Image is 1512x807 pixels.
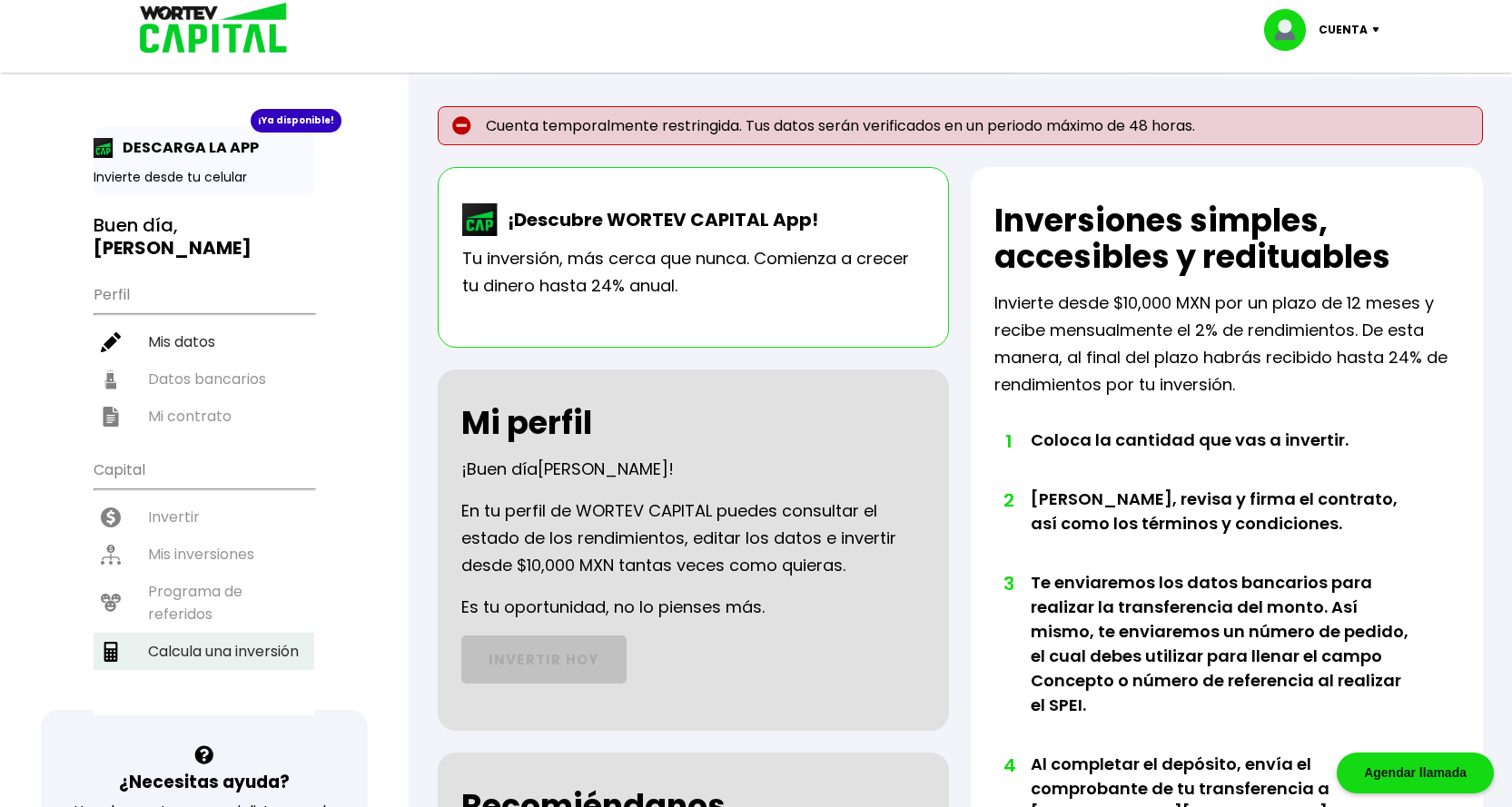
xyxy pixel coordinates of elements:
[1003,487,1013,514] span: 2
[101,332,121,352] img: editar-icon.952d3147.svg
[251,109,341,133] div: ¡Ya disponible!
[1319,16,1368,44] p: Cuenta
[94,168,314,187] p: Invierte desde tu celular
[462,245,925,300] p: Tu inversión, más cerca que nunca. Comienza a crecer tu dinero hasta 24% anual.
[538,458,668,480] span: [PERSON_NAME]
[452,116,471,135] img: error-circle.027baa21.svg
[1003,570,1013,597] span: 3
[461,456,674,483] p: ¡Buen día !
[94,449,314,715] ul: Capital
[461,405,592,441] h2: Mi perfil
[101,642,121,662] img: calculadora-icon.17d418c4.svg
[94,274,314,435] ul: Perfil
[499,206,818,233] p: ¡Descubre WORTEV CAPITAL App!
[462,203,499,236] img: wortev-capital-app-icon
[119,769,290,795] h3: ¿Necesitas ayuda?
[94,214,314,260] h3: Buen día,
[1337,753,1494,793] div: Agendar llamada
[94,235,252,261] b: [PERSON_NAME]
[1031,487,1413,570] li: [PERSON_NAME], revisa y firma el contrato, así como los términos y condiciones.
[114,136,259,159] p: DESCARGA LA APP
[994,290,1459,399] p: Invierte desde $10,000 MXN por un plazo de 12 meses y recibe mensualmente el 2% de rendimientos. ...
[461,594,765,621] p: Es tu oportunidad, no lo pienses más.
[1003,752,1013,779] span: 4
[438,106,1483,145] p: Cuenta temporalmente restringida. Tus datos serán verificados en un periodo máximo de 48 horas.
[994,202,1459,275] h2: Inversiones simples, accesibles y redituables
[461,635,627,684] a: INVERTIR HOY
[1368,27,1392,33] img: icon-down
[94,138,114,158] img: app-icon
[1003,428,1013,455] span: 1
[94,323,314,360] a: Mis datos
[1031,428,1413,487] li: Coloca la cantidad que vas a invertir.
[94,633,314,670] a: Calcula una inversión
[1031,570,1413,752] li: Te enviaremos los datos bancarios para realizar la transferencia del monto. Así mismo, te enviare...
[1264,9,1319,51] img: profile-image
[461,497,926,579] p: En tu perfil de WORTEV CAPITAL puedes consultar el estado de los rendimientos, editar los datos e...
